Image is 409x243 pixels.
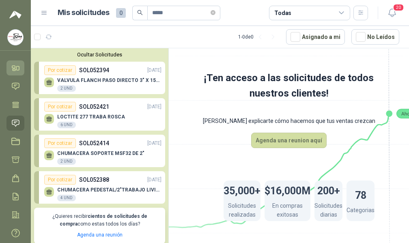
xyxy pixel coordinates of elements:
[385,6,399,20] button: 20
[79,66,109,75] p: SOL052394
[317,181,340,199] h1: 200+
[34,98,165,131] a: Por cotizarSOL052421[DATE] LOCTITE 277 TRABA ROSCA6 UND
[393,4,404,11] span: 20
[355,185,366,203] h1: 78
[79,139,109,148] p: SOL052414
[147,103,161,111] p: [DATE]
[57,158,76,165] div: 2 UND
[351,29,399,45] button: No Leídos
[44,65,76,75] div: Por cotizar
[211,10,215,15] span: close-circle
[224,201,260,221] p: Solicitudes realizadas
[147,67,161,74] p: [DATE]
[60,213,147,227] b: cientos de solicitudes de compra
[34,62,165,94] a: Por cotizarSOL052394[DATE] VALVULA FLANCH PASO DIRECTO 3" X 150 PSI2 UND
[34,52,165,58] button: Ocultar Solicitudes
[147,176,161,184] p: [DATE]
[286,29,345,45] button: Asignado a mi
[44,138,76,148] div: Por cotizar
[224,181,260,199] h1: 35,000+
[77,232,123,238] a: Agenda una reunión
[9,10,22,19] img: Logo peakr
[44,175,76,185] div: Por cotizar
[57,122,76,128] div: 6 UND
[57,195,76,201] div: 4 UND
[57,151,144,156] p: CHUMACERA SOPORTE MSF32 DE 2"
[8,30,23,45] img: Company Logo
[265,181,310,199] h1: $16,000M
[57,85,76,92] div: 2 UND
[347,206,375,217] p: Categorias
[79,175,109,184] p: SOL052388
[211,9,215,17] span: close-circle
[274,9,291,17] div: Todas
[314,201,342,221] p: Solicitudes diarias
[147,140,161,147] p: [DATE]
[44,102,76,112] div: Por cotizar
[79,102,109,111] p: SOL052421
[137,10,143,15] span: search
[116,8,126,18] span: 0
[238,30,280,43] div: 1 - 0 de 0
[251,133,327,148] button: Agenda una reunion aquí
[39,213,160,228] p: ¿Quieres recibir como estas todos los días?
[58,7,110,19] h1: Mis solicitudes
[34,171,165,204] a: Por cotizarSOL052388[DATE] CHUMACERA PEDESTAL/2"TRABAJO LIVIANO 2 H4 UND
[57,77,161,83] p: VALVULA FLANCH PASO DIRECTO 3" X 150 PSI
[57,114,125,120] p: LOCTITE 277 TRABA ROSCA
[34,135,165,167] a: Por cotizarSOL052414[DATE] CHUMACERA SOPORTE MSF32 DE 2"2 UND
[57,187,161,193] p: CHUMACERA PEDESTAL/2"TRABAJO LIVIANO 2 H
[265,201,310,221] p: En compras exitosas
